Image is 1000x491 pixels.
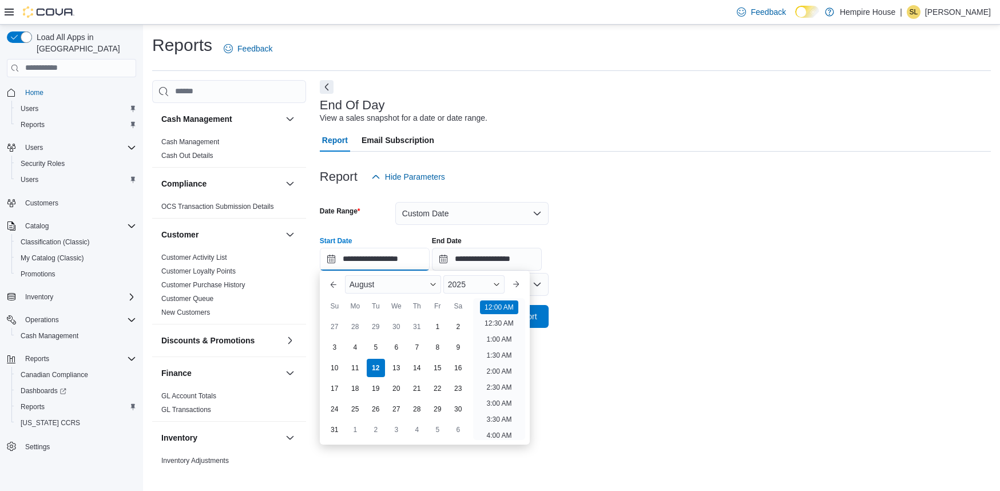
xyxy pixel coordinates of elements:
span: Home [21,85,136,100]
div: day-6 [387,338,406,357]
h3: Report [320,170,358,184]
div: day-5 [367,338,385,357]
div: day-26 [367,400,385,418]
span: Customer Activity List [161,253,227,262]
li: 3:00 AM [482,397,516,410]
div: day-14 [408,359,426,377]
span: Inventory [21,290,136,304]
span: Hide Parameters [385,171,445,183]
div: We [387,297,406,315]
h3: Finance [161,367,192,379]
div: day-2 [449,318,467,336]
span: My Catalog (Classic) [16,251,136,265]
span: Users [25,143,43,152]
p: | [900,5,902,19]
a: Users [16,102,43,116]
a: GL Transactions [161,406,211,414]
span: Users [16,102,136,116]
a: GL Account Totals [161,392,216,400]
li: 2:30 AM [482,381,516,394]
div: day-4 [408,421,426,439]
span: Load All Apps in [GEOGRAPHIC_DATA] [32,31,136,54]
a: OCS Transaction Submission Details [161,203,274,211]
div: day-4 [346,338,364,357]
div: day-27 [387,400,406,418]
span: Cash Management [161,137,219,146]
a: Customer Loyalty Points [161,267,236,275]
span: Catalog [21,219,136,233]
div: Sa [449,297,467,315]
button: Reports [11,117,141,133]
span: Email Subscription [362,129,434,152]
div: day-31 [326,421,344,439]
button: Inventory [283,431,297,445]
span: Reports [21,402,45,411]
span: SL [910,5,918,19]
div: Fr [428,297,447,315]
button: Settings [2,438,141,454]
div: day-11 [346,359,364,377]
span: Customer Purchase History [161,280,245,290]
a: Cash Management [16,329,83,343]
button: Next month [507,275,525,294]
div: day-10 [326,359,344,377]
div: day-30 [449,400,467,418]
div: day-28 [408,400,426,418]
span: [US_STATE] CCRS [21,418,80,427]
li: 4:00 AM [482,429,516,442]
span: OCS Transaction Submission Details [161,202,274,211]
span: Inventory Adjustments [161,456,229,465]
a: New Customers [161,308,210,316]
div: day-9 [449,338,467,357]
div: Sharlene Lochan [907,5,920,19]
a: Customer Queue [161,295,213,303]
button: Customers [2,195,141,211]
button: Classification (Classic) [11,234,141,250]
span: GL Account Totals [161,391,216,401]
span: Cash Management [21,331,78,340]
div: Tu [367,297,385,315]
a: Security Roles [16,157,69,171]
span: Settings [25,442,50,452]
button: Operations [2,312,141,328]
button: Reports [2,351,141,367]
button: Promotions [11,266,141,282]
span: Reports [21,352,136,366]
span: Customers [21,196,136,210]
button: Reports [11,399,141,415]
a: Settings [21,440,54,454]
li: 2:00 AM [482,365,516,378]
span: Reports [16,118,136,132]
div: day-22 [428,379,447,398]
span: Settings [21,439,136,453]
div: day-12 [367,359,385,377]
div: August, 2025 [324,316,469,440]
button: Security Roles [11,156,141,172]
span: Customer Loyalty Points [161,267,236,276]
div: Compliance [152,200,306,218]
button: Home [2,84,141,101]
img: Cova [23,6,74,18]
button: Cash Management [283,112,297,126]
a: Reports [16,118,49,132]
button: Finance [161,367,281,379]
a: Feedback [219,37,277,60]
span: August [350,280,375,289]
div: day-25 [346,400,364,418]
button: Discounts & Promotions [283,334,297,347]
a: My Catalog (Classic) [16,251,89,265]
span: Operations [21,313,136,327]
button: Open list of options [533,280,542,289]
label: End Date [432,236,462,245]
label: Date Range [320,207,360,216]
button: Compliance [161,178,281,189]
span: Inventory [25,292,53,302]
div: day-7 [408,338,426,357]
button: Operations [21,313,64,327]
h3: End Of Day [320,98,385,112]
span: Home [25,88,43,97]
div: Cash Management [152,135,306,167]
h3: Compliance [161,178,207,189]
span: Customer Queue [161,294,213,303]
div: day-1 [346,421,364,439]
